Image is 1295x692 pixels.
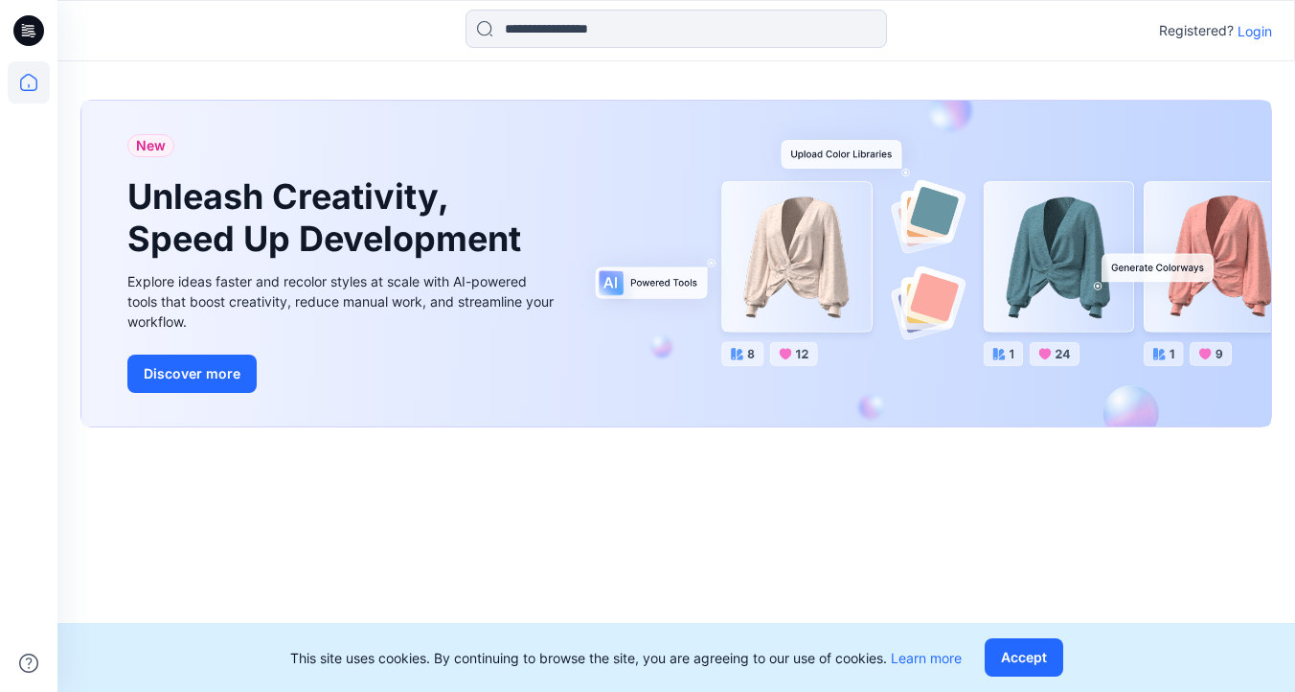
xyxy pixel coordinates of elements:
[127,355,558,393] a: Discover more
[1159,19,1234,42] p: Registered?
[136,134,166,157] span: New
[1238,21,1272,41] p: Login
[127,271,558,332] div: Explore ideas faster and recolor styles at scale with AI-powered tools that boost creativity, red...
[127,355,257,393] button: Discover more
[290,648,962,668] p: This site uses cookies. By continuing to browse the site, you are agreeing to our use of cookies.
[985,638,1063,677] button: Accept
[891,650,962,666] a: Learn more
[127,176,530,259] h1: Unleash Creativity, Speed Up Development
